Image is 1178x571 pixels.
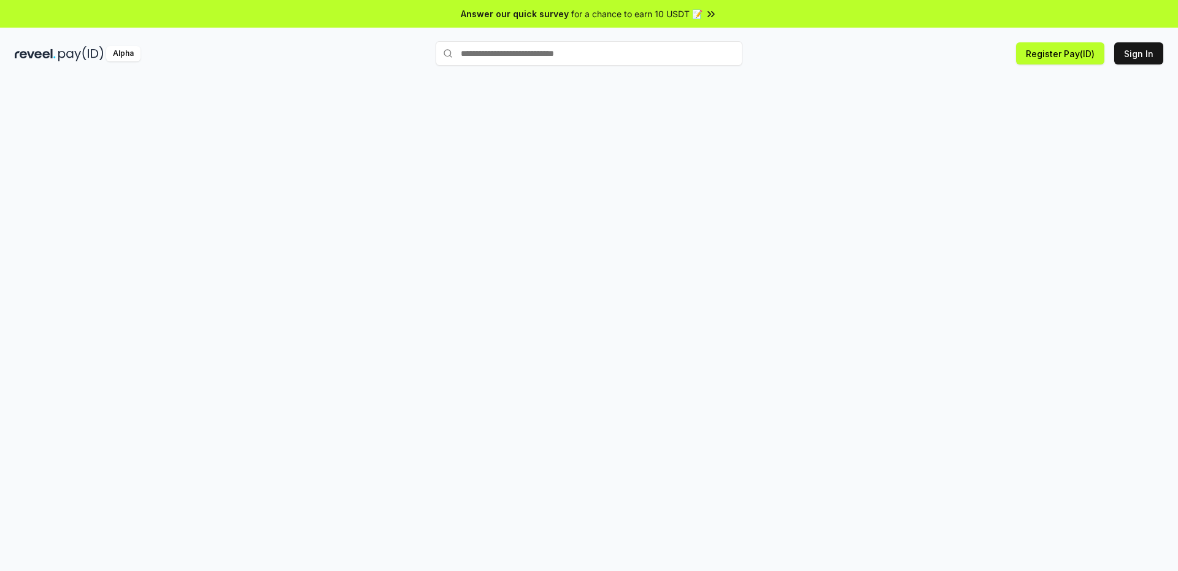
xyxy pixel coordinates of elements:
[58,46,104,61] img: pay_id
[15,46,56,61] img: reveel_dark
[106,46,141,61] div: Alpha
[1114,42,1163,64] button: Sign In
[1016,42,1104,64] button: Register Pay(ID)
[461,7,569,20] span: Answer our quick survey
[571,7,703,20] span: for a chance to earn 10 USDT 📝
